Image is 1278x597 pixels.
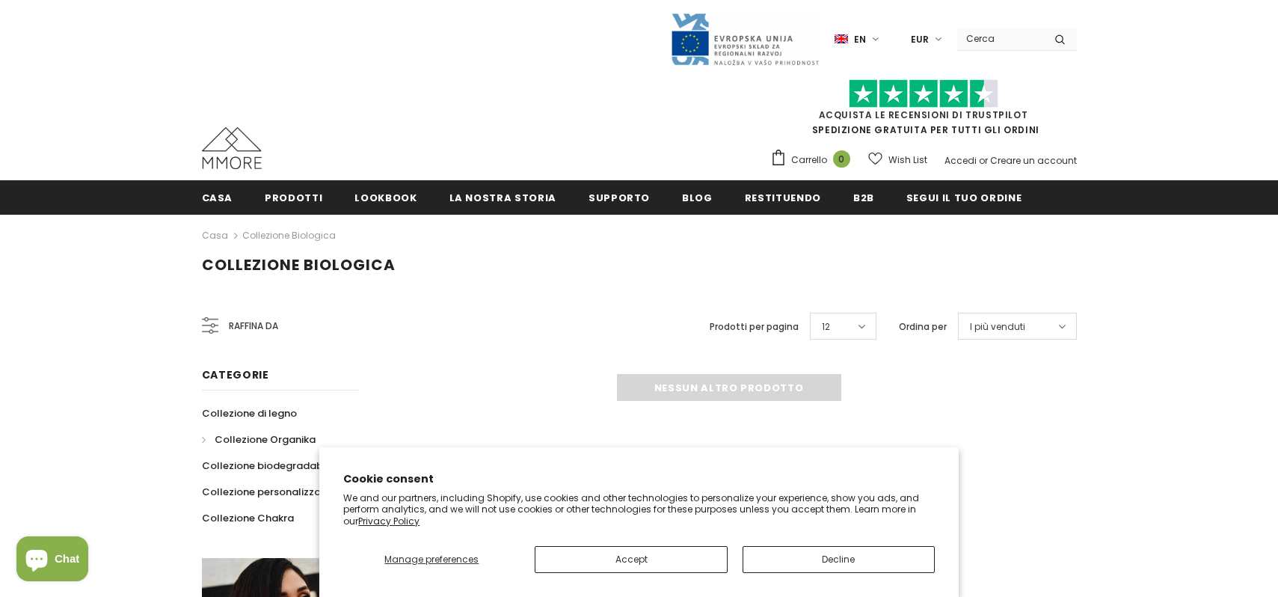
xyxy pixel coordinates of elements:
span: EUR [911,32,929,47]
button: Manage preferences [343,546,520,573]
span: or [979,154,988,167]
a: Casa [202,227,228,245]
a: Collezione biodegradabile [202,453,334,479]
a: Segui il tuo ordine [906,180,1022,214]
img: Casi MMORE [202,127,262,169]
img: Javni Razpis [670,12,820,67]
a: Javni Razpis [670,32,820,45]
span: Collezione di legno [202,406,297,420]
span: B2B [853,191,874,205]
a: Casa [202,180,233,214]
span: SPEDIZIONE GRATUITA PER TUTTI GLI ORDINI [770,86,1077,136]
a: Privacy Policy [358,515,420,527]
span: Collezione biologica [202,254,396,275]
a: Lookbook [354,180,417,214]
a: Blog [682,180,713,214]
a: Wish List [868,147,927,173]
input: Search Site [957,28,1043,49]
span: 12 [822,319,830,334]
p: We and our partners, including Shopify, use cookies and other technologies to personalize your ex... [343,492,935,527]
button: Accept [535,546,727,573]
h2: Cookie consent [343,471,935,487]
span: Raffina da [229,318,278,334]
span: 0 [833,150,850,168]
a: Acquista le recensioni di TrustPilot [819,108,1028,121]
a: Creare un account [990,154,1077,167]
a: Collezione Organika [202,426,316,453]
img: i-lang-1.png [835,33,848,46]
span: Collezione biodegradabile [202,459,334,473]
span: Blog [682,191,713,205]
span: Prodotti [265,191,322,205]
a: Collezione Chakra [202,505,294,531]
a: Collezione personalizzata [202,479,332,505]
a: Carrello 0 [770,149,858,171]
a: B2B [853,180,874,214]
button: Decline [743,546,935,573]
label: Ordina per [899,319,947,334]
a: supporto [589,180,650,214]
label: Prodotti per pagina [710,319,799,334]
span: Manage preferences [384,553,479,566]
span: en [854,32,866,47]
span: Wish List [888,153,927,168]
a: La nostra storia [449,180,556,214]
span: Restituendo [745,191,821,205]
a: Accedi [944,154,977,167]
span: Categorie [202,367,269,382]
span: Collezione Organika [215,432,316,447]
span: Carrello [791,153,827,168]
a: Restituendo [745,180,821,214]
span: Collezione Chakra [202,511,294,525]
span: supporto [589,191,650,205]
span: Segui il tuo ordine [906,191,1022,205]
inbox-online-store-chat: Shopify online store chat [12,536,93,585]
a: Prodotti [265,180,322,214]
span: I più venduti [970,319,1025,334]
span: Collezione personalizzata [202,485,332,499]
span: Casa [202,191,233,205]
img: Fidati di Pilot Stars [849,79,998,108]
span: Lookbook [354,191,417,205]
span: La nostra storia [449,191,556,205]
a: Collezione di legno [202,400,297,426]
a: Collezione biologica [242,229,336,242]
